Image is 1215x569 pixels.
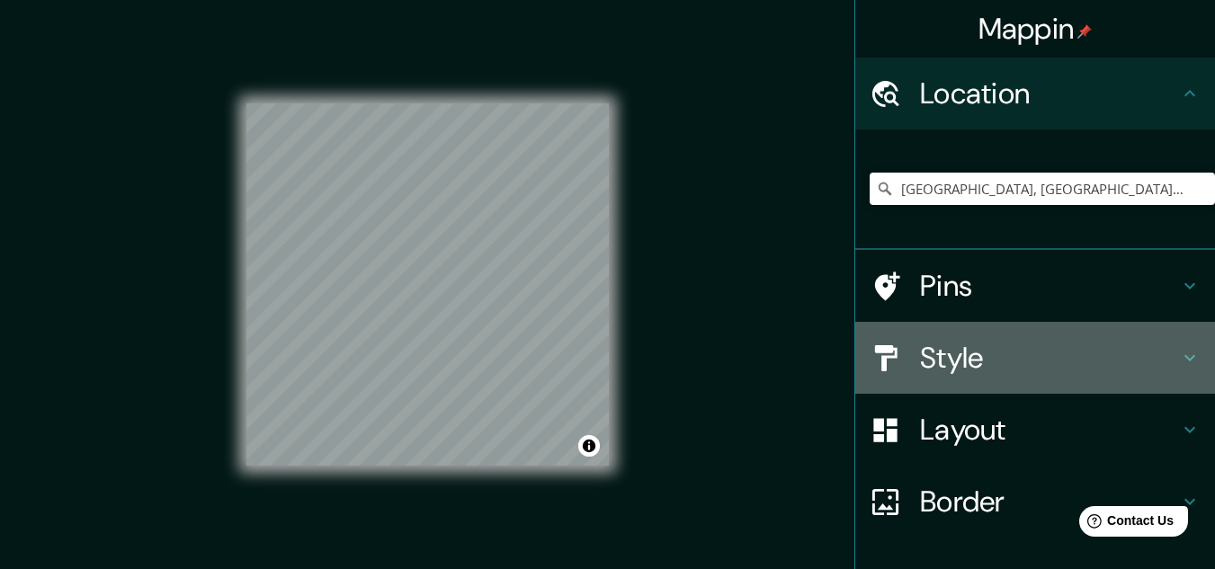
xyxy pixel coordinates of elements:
[920,412,1179,448] h4: Layout
[870,173,1215,205] input: Pick your city or area
[855,466,1215,538] div: Border
[1055,499,1195,549] iframe: Help widget launcher
[920,484,1179,520] h4: Border
[920,76,1179,111] h4: Location
[1077,24,1092,39] img: pin-icon.png
[978,11,1093,47] h4: Mappin
[920,268,1179,304] h4: Pins
[855,250,1215,322] div: Pins
[855,394,1215,466] div: Layout
[855,322,1215,394] div: Style
[578,435,600,457] button: Toggle attribution
[920,340,1179,376] h4: Style
[246,103,609,466] canvas: Map
[855,58,1215,129] div: Location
